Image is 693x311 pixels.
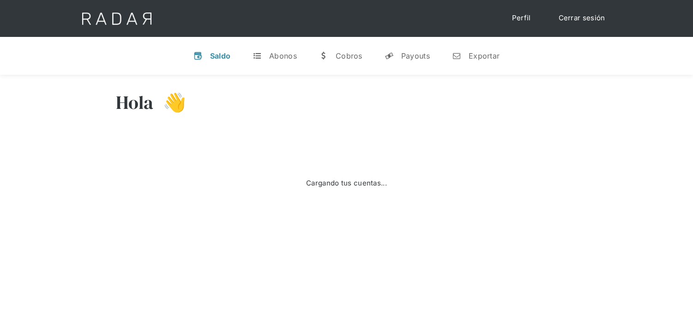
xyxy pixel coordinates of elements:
[154,91,186,114] h3: 👋
[319,51,328,60] div: w
[469,51,500,60] div: Exportar
[452,51,461,60] div: n
[503,9,540,27] a: Perfil
[549,9,615,27] a: Cerrar sesión
[193,51,203,60] div: v
[385,51,394,60] div: y
[336,51,362,60] div: Cobros
[210,51,231,60] div: Saldo
[306,178,387,189] div: Cargando tus cuentas...
[269,51,297,60] div: Abonos
[401,51,430,60] div: Payouts
[253,51,262,60] div: t
[116,91,154,114] h3: Hola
